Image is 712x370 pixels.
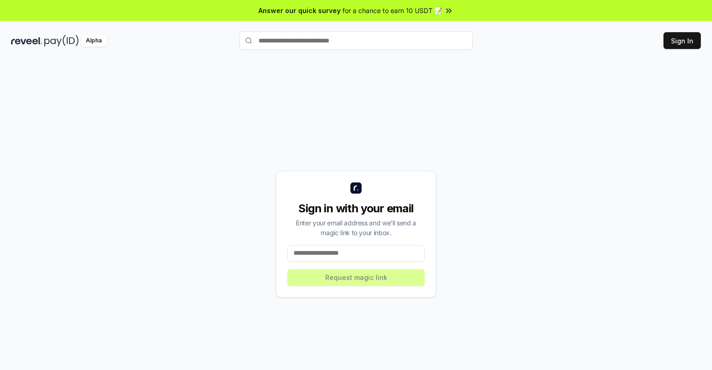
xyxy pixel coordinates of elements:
[350,182,362,194] img: logo_small
[287,201,425,216] div: Sign in with your email
[81,35,107,47] div: Alpha
[287,218,425,237] div: Enter your email address and we’ll send a magic link to your inbox.
[11,35,42,47] img: reveel_dark
[663,32,701,49] button: Sign In
[342,6,442,15] span: for a chance to earn 10 USDT 📝
[258,6,341,15] span: Answer our quick survey
[44,35,79,47] img: pay_id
